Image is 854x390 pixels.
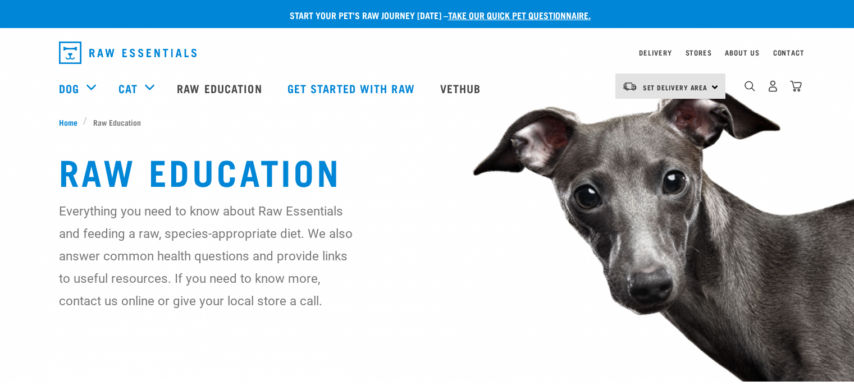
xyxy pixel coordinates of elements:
[773,51,805,54] a: Contact
[639,51,672,54] a: Delivery
[50,37,805,68] nav: dropdown navigation
[59,42,197,64] img: Raw Essentials Logo
[276,66,429,111] a: Get started with Raw
[622,81,637,91] img: van-moving.png
[59,116,77,128] span: Home
[59,116,84,128] a: Home
[166,66,276,111] a: Raw Education
[59,200,354,312] p: Everything you need to know about Raw Essentials and feeding a raw, species-appropriate diet. We ...
[790,80,802,92] img: home-icon@2x.png
[59,80,79,97] a: Dog
[448,12,591,17] a: take our quick pet questionnaire.
[59,116,796,128] nav: breadcrumbs
[745,81,755,91] img: home-icon-1@2x.png
[118,80,138,97] a: Cat
[643,85,708,89] span: Set Delivery Area
[725,51,759,54] a: About Us
[429,66,495,111] a: Vethub
[59,150,796,191] h1: Raw Education
[686,51,712,54] a: Stores
[767,80,779,92] img: user.png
